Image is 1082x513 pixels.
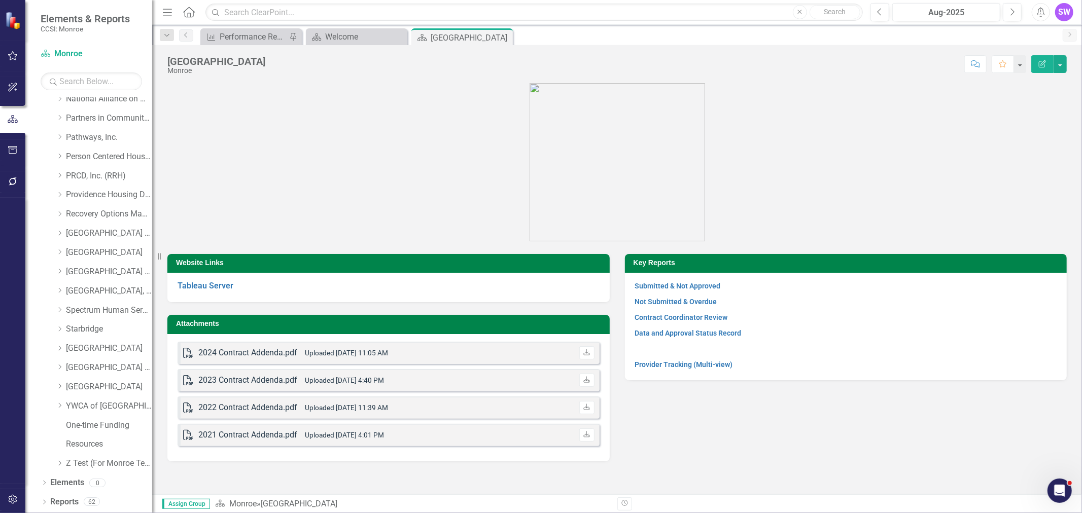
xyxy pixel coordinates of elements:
[635,298,717,306] a: Not Submitted & Overdue
[66,189,152,201] a: Providence Housing Development Corporation
[635,313,728,321] a: Contract Coordinator Review
[215,498,610,510] div: »
[824,8,846,16] span: Search
[50,496,79,508] a: Reports
[198,375,297,386] div: 2023 Contract Addenda.pdf
[66,151,152,163] a: Person Centered Housing Options, Inc.
[66,266,152,278] a: [GEOGRAPHIC_DATA] (RRH)
[305,431,384,439] small: Uploaded [DATE] 4:01 PM
[261,499,337,508] div: [GEOGRAPHIC_DATA]
[66,400,152,412] a: YWCA of [GEOGRAPHIC_DATA] and [GEOGRAPHIC_DATA]
[66,113,152,124] a: Partners in Community Development
[205,4,863,21] input: Search ClearPoint...
[305,404,388,412] small: Uploaded [DATE] 11:39 AM
[305,376,384,384] small: Uploaded [DATE] 4:40 PM
[66,228,152,239] a: [GEOGRAPHIC_DATA] (RRH)
[66,343,152,354] a: [GEOGRAPHIC_DATA]
[167,56,265,67] div: [GEOGRAPHIC_DATA]
[176,320,605,327] h3: Attachments
[1055,3,1073,21] button: SW
[66,420,152,431] a: One-time Funding
[198,347,297,359] div: 2024 Contract Addenda.pdf
[308,30,405,43] a: Welcome
[50,477,84,489] a: Elements
[325,30,405,43] div: Welcome
[198,402,297,414] div: 2022 Contract Addenda.pdf
[635,282,721,290] a: Submitted & Not Approved
[1048,479,1072,503] iframe: Intercom live chat
[41,13,130,25] span: Elements & Reports
[167,67,265,75] div: Monroe
[203,30,287,43] a: Performance Report
[220,30,287,43] div: Performance Report
[66,247,152,259] a: [GEOGRAPHIC_DATA]
[198,429,297,441] div: 2021 Contract Addenda.pdf
[66,362,152,374] a: [GEOGRAPHIC_DATA] (RRH)
[229,499,257,508] a: Monroe
[896,7,997,19] div: Aug-2025
[66,93,152,105] a: National Alliance on Mental Illness
[41,48,142,60] a: Monroe
[176,259,605,267] h3: Website Links
[66,305,152,316] a: Spectrum Human Services, Inc.
[66,458,152,469] a: Z Test (For Monroe Testing)
[41,25,130,33] small: CCSI: Monroe
[41,72,142,90] input: Search Below...
[810,5,860,19] button: Search
[66,323,152,335] a: Starbridge
[66,208,152,220] a: Recovery Options Made Easy
[530,83,705,241] img: OMH%20Logo_Green%202024%20Stacked.png
[635,329,742,337] a: Data and Approval Status Record
[66,132,152,143] a: Pathways, Inc.
[89,479,106,487] div: 0
[635,360,733,369] a: Provider Tracking (Multi-view)
[84,498,100,506] div: 62
[305,349,388,357] small: Uploaded [DATE] 11:05 AM
[66,438,152,450] a: Resources
[66,381,152,393] a: [GEOGRAPHIC_DATA]
[66,170,152,182] a: PRCD, Inc. (RRH)
[178,281,233,290] a: Tableau Server
[5,12,23,29] img: ClearPoint Strategy
[892,3,1000,21] button: Aug-2025
[66,285,152,297] a: [GEOGRAPHIC_DATA], Inc.
[634,259,1062,267] h3: Key Reports
[431,31,510,44] div: [GEOGRAPHIC_DATA]
[162,499,210,509] span: Assign Group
